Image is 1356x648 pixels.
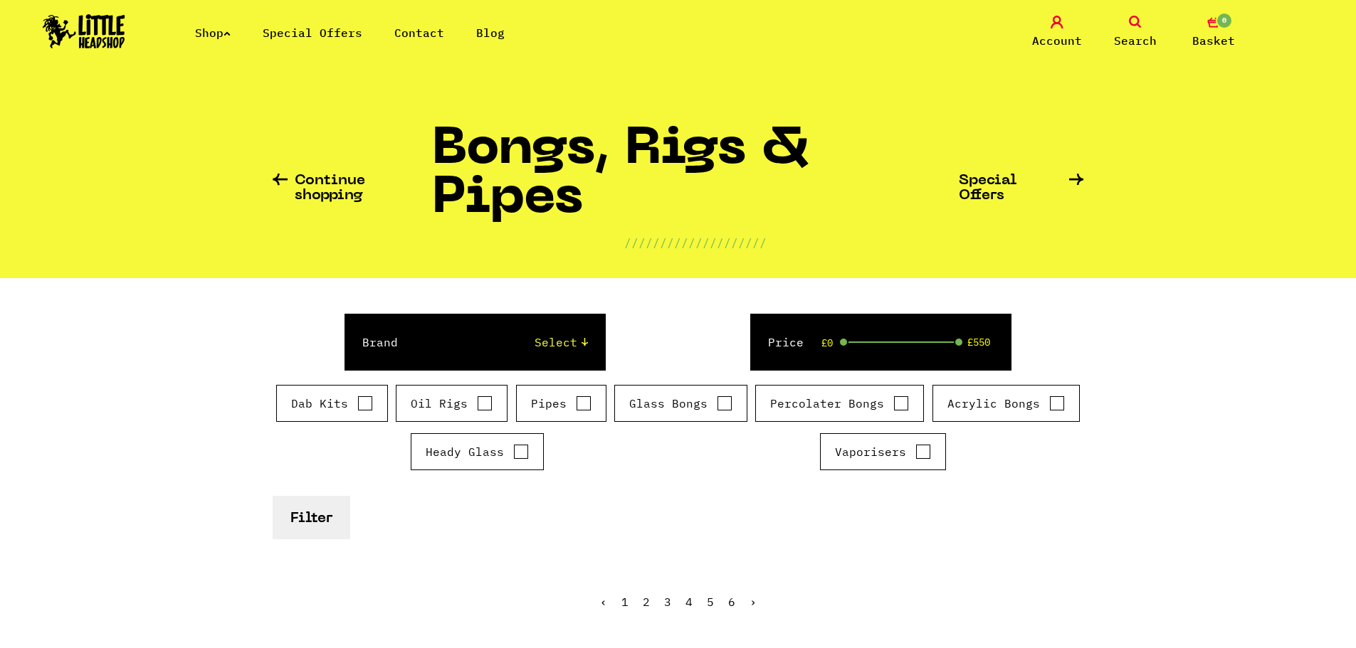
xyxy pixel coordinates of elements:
a: Continue shopping [273,174,432,203]
label: Price [768,334,804,351]
label: Glass Bongs [629,395,732,412]
a: 3 [664,595,671,609]
span: Search [1114,32,1157,49]
a: Next » [750,595,757,609]
a: Contact [394,26,444,40]
span: £0 [821,337,833,349]
a: 6 [728,595,735,609]
img: Little Head Shop Logo [43,14,125,48]
label: Oil Rigs [411,395,493,412]
a: 0 Basket [1178,16,1249,49]
a: Shop [195,26,231,40]
span: 0 [1216,12,1233,29]
label: Brand [362,334,398,351]
span: Account [1032,32,1082,49]
span: ‹ [600,595,607,609]
span: Basket [1192,32,1235,49]
button: Filter [273,496,350,539]
a: Special Offers [263,26,362,40]
p: //////////////////// [624,234,767,251]
a: Search [1100,16,1171,49]
li: « Previous [600,596,607,607]
a: 2 [643,595,650,609]
a: 4 [685,595,693,609]
h1: Bongs, Rigs & Pipes [432,126,959,234]
span: £550 [967,336,990,348]
label: Pipes [531,395,592,412]
a: Special Offers [959,174,1084,203]
span: 1 [621,595,629,609]
label: Dab Kits [291,395,373,412]
label: Vaporisers [835,443,931,460]
label: Acrylic Bongs [947,395,1065,412]
label: Percolater Bongs [770,395,909,412]
a: 5 [707,595,714,609]
label: Heady Glass [426,443,529,460]
a: Blog [476,26,505,40]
